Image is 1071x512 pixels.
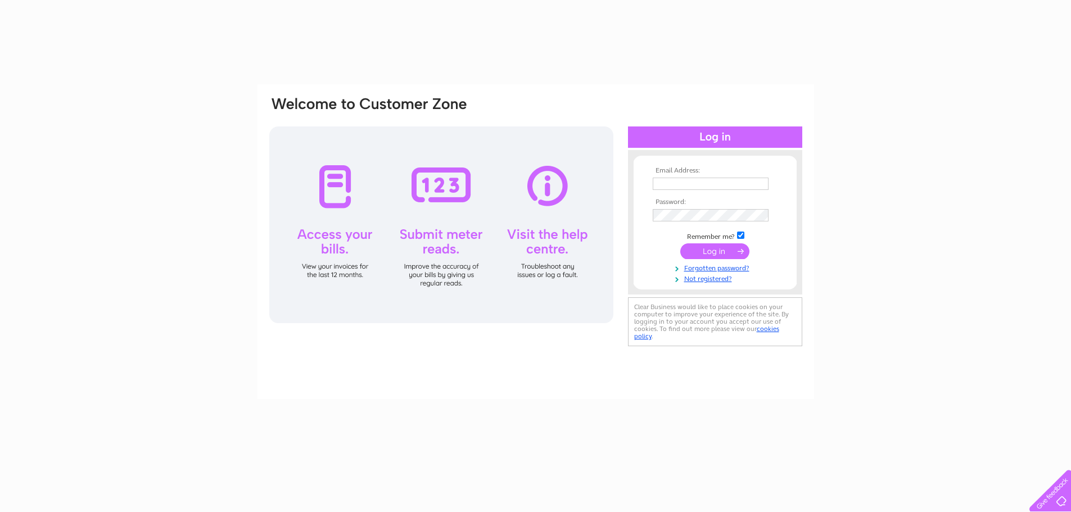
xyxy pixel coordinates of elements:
th: Email Address: [650,167,780,175]
td: Remember me? [650,230,780,241]
div: Clear Business would like to place cookies on your computer to improve your experience of the sit... [628,297,802,346]
a: cookies policy [634,325,779,340]
input: Submit [680,243,749,259]
a: Not registered? [653,273,780,283]
th: Password: [650,198,780,206]
a: Forgotten password? [653,262,780,273]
